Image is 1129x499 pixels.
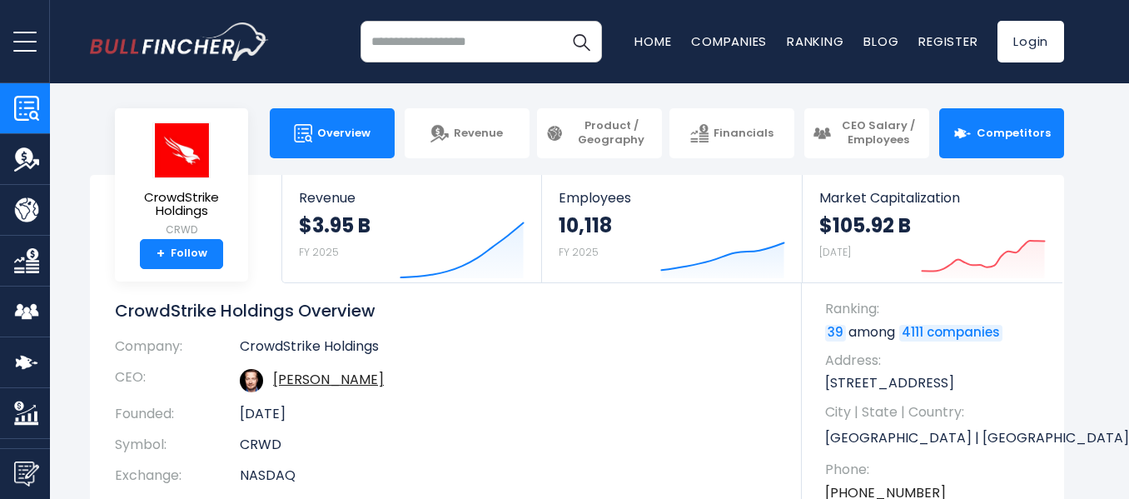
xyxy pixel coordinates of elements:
[128,222,235,237] small: CRWD
[819,190,1046,206] span: Market Capitalization
[863,32,898,50] a: Blog
[977,127,1051,141] span: Competitors
[542,175,801,282] a: Employees 10,118 FY 2025
[825,374,1047,392] p: [STREET_ADDRESS]
[787,32,843,50] a: Ranking
[140,239,223,269] a: +Follow
[819,212,911,238] strong: $105.92 B
[282,175,541,282] a: Revenue $3.95 B FY 2025
[669,108,794,158] a: Financials
[90,22,269,61] a: Go to homepage
[825,325,846,342] a: 39
[825,300,1047,318] span: Ranking:
[691,32,767,50] a: Companies
[317,127,371,141] span: Overview
[825,323,1047,342] p: among
[90,22,269,61] img: bullfincher logo
[899,325,1002,342] a: 4111 companies
[825,352,1047,370] span: Address:
[714,127,773,141] span: Financials
[273,370,384,389] a: ceo
[299,190,525,206] span: Revenue
[157,247,165,262] strong: +
[299,245,339,259] small: FY 2025
[569,119,654,147] span: Product / Geography
[537,108,662,158] a: Product / Geography
[559,190,784,206] span: Employees
[454,127,503,141] span: Revenue
[240,461,777,492] td: NASDAQ
[804,108,929,158] a: CEO Salary / Employees
[299,212,371,238] strong: $3.95 B
[997,21,1064,62] a: Login
[803,175,1062,282] a: Market Capitalization $105.92 B [DATE]
[825,426,1047,451] p: [GEOGRAPHIC_DATA] | [GEOGRAPHIC_DATA] | US
[270,108,395,158] a: Overview
[559,212,612,238] strong: 10,118
[240,338,777,362] td: CrowdStrike Holdings
[819,245,851,259] small: [DATE]
[560,21,602,62] button: Search
[559,245,599,259] small: FY 2025
[115,338,240,362] th: Company:
[939,108,1064,158] a: Competitors
[115,461,240,492] th: Exchange:
[918,32,977,50] a: Register
[634,32,671,50] a: Home
[240,399,777,430] td: [DATE]
[115,362,240,399] th: CEO:
[405,108,530,158] a: Revenue
[825,403,1047,422] span: City | State | Country:
[836,119,921,147] span: CEO Salary / Employees
[115,399,240,430] th: Founded:
[115,300,777,322] h1: CrowdStrike Holdings Overview
[240,369,263,392] img: george-kurtz.jpg
[128,191,235,218] span: CrowdStrike Holdings
[240,430,777,461] td: CRWD
[115,430,240,461] th: Symbol:
[127,122,236,239] a: CrowdStrike Holdings CRWD
[825,461,1047,479] span: Phone:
